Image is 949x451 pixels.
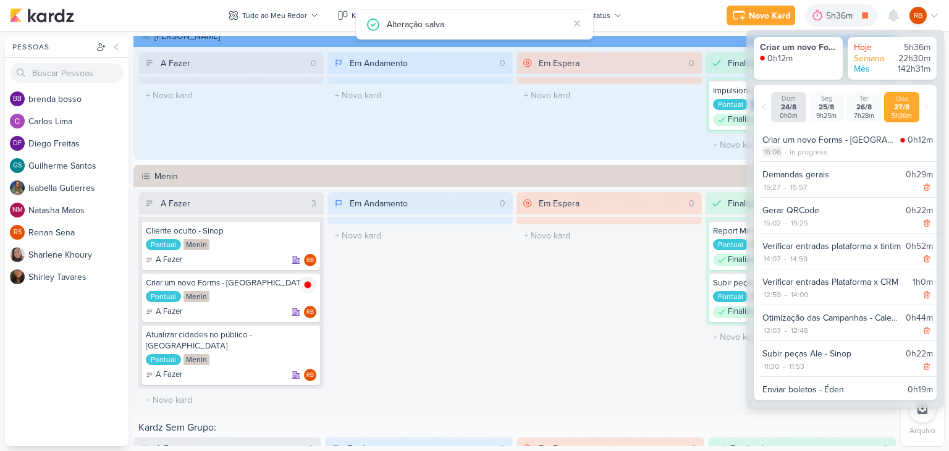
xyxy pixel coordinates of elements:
[12,207,23,214] p: NM
[790,325,809,336] div: 12:48
[304,306,316,318] div: Rogerio Bispo
[539,57,580,70] div: Em Espera
[13,162,22,169] p: GS
[519,86,699,104] input: + Novo kard
[10,136,25,151] div: Diego Freitas
[28,137,129,150] div: D i e g o F r e i t a s
[146,277,316,289] div: Criar um novo Forms - Verona
[10,41,94,53] div: Pessoas
[28,159,129,172] div: G u i l h e r m e S a n t o s
[790,289,809,300] div: 14:00
[306,57,321,70] div: 0
[782,253,789,264] div: -
[146,291,181,302] div: Pontual
[811,112,841,120] div: 9h25m
[708,328,888,346] input: + Novo kard
[762,253,782,264] div: 14:07
[387,17,568,31] div: Alteração salva
[789,182,808,193] div: 15:57
[10,203,25,217] div: Natasha Matos
[10,91,25,106] div: brenda bosso
[306,258,314,264] p: RB
[161,57,190,70] div: A Fazer
[887,112,917,120] div: 5h36m
[146,239,181,250] div: Pontual
[684,57,699,70] div: 0
[906,168,933,181] div: 0h29m
[713,225,884,237] div: Report Menin
[28,226,129,239] div: R e n a n S e n a
[141,86,321,104] input: + Novo kard
[854,53,891,64] div: Semana
[790,146,827,158] div: in progress
[10,269,25,284] img: Shirley Tavares
[10,180,25,195] img: Isabella Gutierres
[906,204,933,217] div: 0h22m
[495,57,510,70] div: 0
[909,425,935,436] p: Arquivo
[146,306,182,318] div: A Fazer
[728,306,763,318] p: Finalizado
[10,158,25,173] div: Guilherme Santos
[762,217,782,229] div: 15:02
[13,140,22,147] p: DF
[762,276,908,289] div: Verificar entradas Plataforma x CRM
[854,42,891,53] div: Hoje
[908,383,933,396] div: 0h19m
[762,168,901,181] div: Demandas gerais
[782,289,790,300] div: -
[28,115,129,128] div: C a r l o s L i m a
[350,57,408,70] div: Em Andamento
[330,227,510,245] input: + Novo kard
[749,9,790,22] div: Novo Kard
[900,138,905,143] img: tracking
[299,276,316,293] img: tracking
[762,325,782,336] div: 12:03
[713,254,768,266] div: Finalizado
[782,182,789,193] div: -
[146,354,181,365] div: Pontual
[713,99,748,110] div: Pontual
[10,225,25,240] div: Renan Sena
[10,8,74,23] img: kardz.app
[849,103,879,112] div: 26/8
[713,306,768,318] div: Finalizado
[826,9,856,22] div: 5h36m
[154,30,892,43] div: [PERSON_NAME]
[782,146,790,158] div: -
[183,239,209,250] div: Menin
[762,289,782,300] div: 12:59
[854,64,891,75] div: Mês
[304,254,316,266] div: Responsável: Rogerio Bispo
[708,136,888,154] input: + Novo kard
[146,225,316,237] div: Cliente oculto - Sinop
[539,197,580,210] div: Em Espera
[849,95,879,103] div: Ter
[13,96,22,103] p: bb
[304,306,316,318] div: Responsável: Rogerio Bispo
[28,182,129,195] div: I s a b e l l a G u t i e r r e s
[762,146,782,158] div: 16:06
[782,325,790,336] div: -
[306,373,314,379] p: RB
[762,383,903,396] div: Enviar boletos - Éden
[727,6,795,25] button: Novo Kard
[28,93,129,106] div: b r e n d a b o s s o
[713,277,884,289] div: Subir peças Ale - Sinop
[762,311,901,324] div: Otimização das Campanhas - Calegari
[762,182,782,193] div: 15:27
[28,204,129,217] div: N a t a s h a M a t o s
[330,86,510,104] input: + Novo kard
[10,114,25,129] img: Carlos Lima
[684,197,699,210] div: 0
[893,64,930,75] div: 142h31m
[908,133,933,146] div: 0h12m
[906,240,933,253] div: 0h52m
[10,63,124,83] input: Buscar Pessoas
[914,10,923,21] p: RB
[762,240,901,253] div: Verificar entradas plataforma x tintim
[713,239,748,250] div: Pontual
[146,254,182,266] div: A Fazer
[906,347,933,360] div: 0h22m
[306,310,314,316] p: RB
